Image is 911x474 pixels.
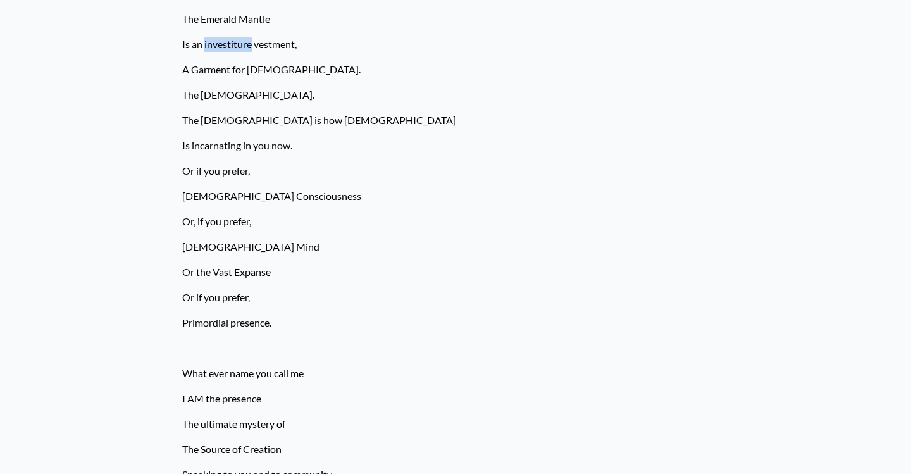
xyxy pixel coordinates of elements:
[182,310,729,335] p: Primordial presence.
[182,285,729,310] p: Or if you prefer,
[182,82,729,108] p: The [DEMOGRAPHIC_DATA].
[182,234,729,259] p: [DEMOGRAPHIC_DATA] Mind
[182,386,729,411] p: I AM the presence
[182,133,729,158] p: Is incarnating in you now.
[182,6,729,32] p: The Emerald Mantle
[182,158,729,184] p: Or if you prefer,
[182,184,729,209] p: [DEMOGRAPHIC_DATA] Consciousness
[182,209,729,234] p: Or, if you prefer,
[182,32,729,57] p: Is an investiture vestment,
[182,411,729,437] p: The ultimate mystery of
[182,259,729,285] p: Or the Vast Expanse
[182,57,729,82] p: A Garment for [DEMOGRAPHIC_DATA].
[182,437,729,462] p: The Source of Creation
[182,108,729,133] p: The [DEMOGRAPHIC_DATA] is how [DEMOGRAPHIC_DATA]
[182,361,729,386] p: What ever name you call me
